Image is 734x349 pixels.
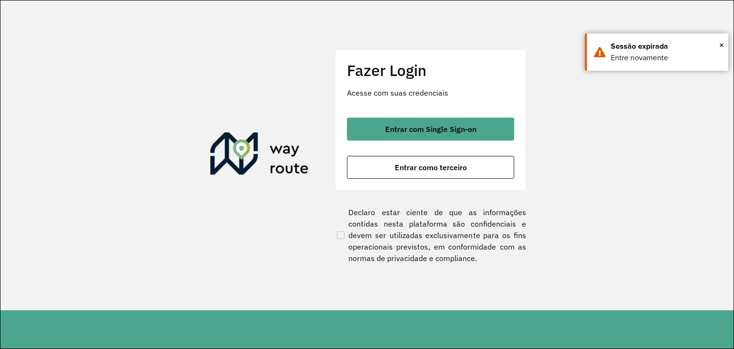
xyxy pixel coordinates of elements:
p: Acesse com suas credenciais [347,87,514,98]
div: Sessão expirada [611,41,721,52]
label: Declaro estar ciente de que as informações contidas nesta plataforma são confidenciais e devem se... [335,207,526,264]
button: button [347,118,514,141]
h2: Fazer Login [347,61,514,79]
span: Entrar com Single Sign-on [385,125,476,133]
div: Entre novamente [611,52,721,64]
button: Close [719,38,724,52]
button: button [347,156,514,179]
span: × [719,38,724,52]
img: Roteirizador AmbevTech [210,132,309,178]
span: Entrar como terceiro [395,164,467,171]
